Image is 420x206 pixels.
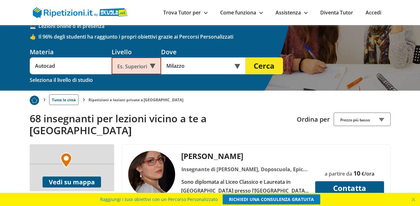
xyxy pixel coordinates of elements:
a: Tutte le città [49,94,78,105]
button: Vedi su mappa [43,177,101,188]
a: Trova Tutor per [163,9,208,16]
button: Cerca [245,57,283,74]
span: Raggiungi i tuoi obiettivi con un Percorso Personalizzato [100,194,218,204]
li: Ripetizioni e lezioni private a [GEOGRAPHIC_DATA] [89,97,184,103]
img: logo Skuola.net | Ripetizioni.it [33,7,128,18]
span: a partire da [325,170,352,177]
label: Ordina per [297,115,330,124]
div: Prezzo più basso [334,113,391,126]
span: 💻 [30,23,38,29]
a: Diventa Tutor [320,9,353,16]
div: Seleziona il livello di studio [30,76,93,84]
button: Contatta [315,181,384,195]
div: [PERSON_NAME] [179,151,311,161]
div: Livello [112,48,161,56]
div: Es. Superiori [112,57,161,74]
span: 👍 [30,33,38,40]
span: Il 96% degli studenti ha raggiunto i propri obiettivi grazie ai Percorsi Personalizzati [38,33,391,40]
div: Materia [30,48,112,56]
a: Assistenza [276,9,308,16]
a: Come funziona [220,9,263,16]
input: Es. Indirizzo o CAP [161,57,237,74]
a: Accedi [366,9,381,16]
h2: 68 insegnanti per lezioni vicino a te a [GEOGRAPHIC_DATA] [30,113,292,137]
div: Insegnante di [PERSON_NAME], Doposcuola, Epica, Geografia, Grammatica, Italiano, Letteratura grec... [179,165,311,174]
span: €/ora [362,170,374,177]
div: Dove [161,48,245,56]
a: RICHIEDI UNA CONSULENZA GRATUITA [223,194,320,204]
div: Sono diplomata al Liceo Classico e Laureata in [GEOGRAPHIC_DATA] presso l'[GEOGRAPHIC_DATA]. Mi o... [179,177,311,195]
img: Piu prenotato [30,96,39,105]
img: Marker [60,153,72,168]
nav: breadcrumb d-none d-tablet-block [30,91,391,105]
img: tutor a MILAZZO - Tania [128,151,175,198]
input: Es. Matematica [30,57,112,74]
span: Lezioni online o in presenza [38,23,391,29]
a: logo Skuola.net | Ripetizioni.it [33,8,128,15]
span: 10 [353,169,360,177]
